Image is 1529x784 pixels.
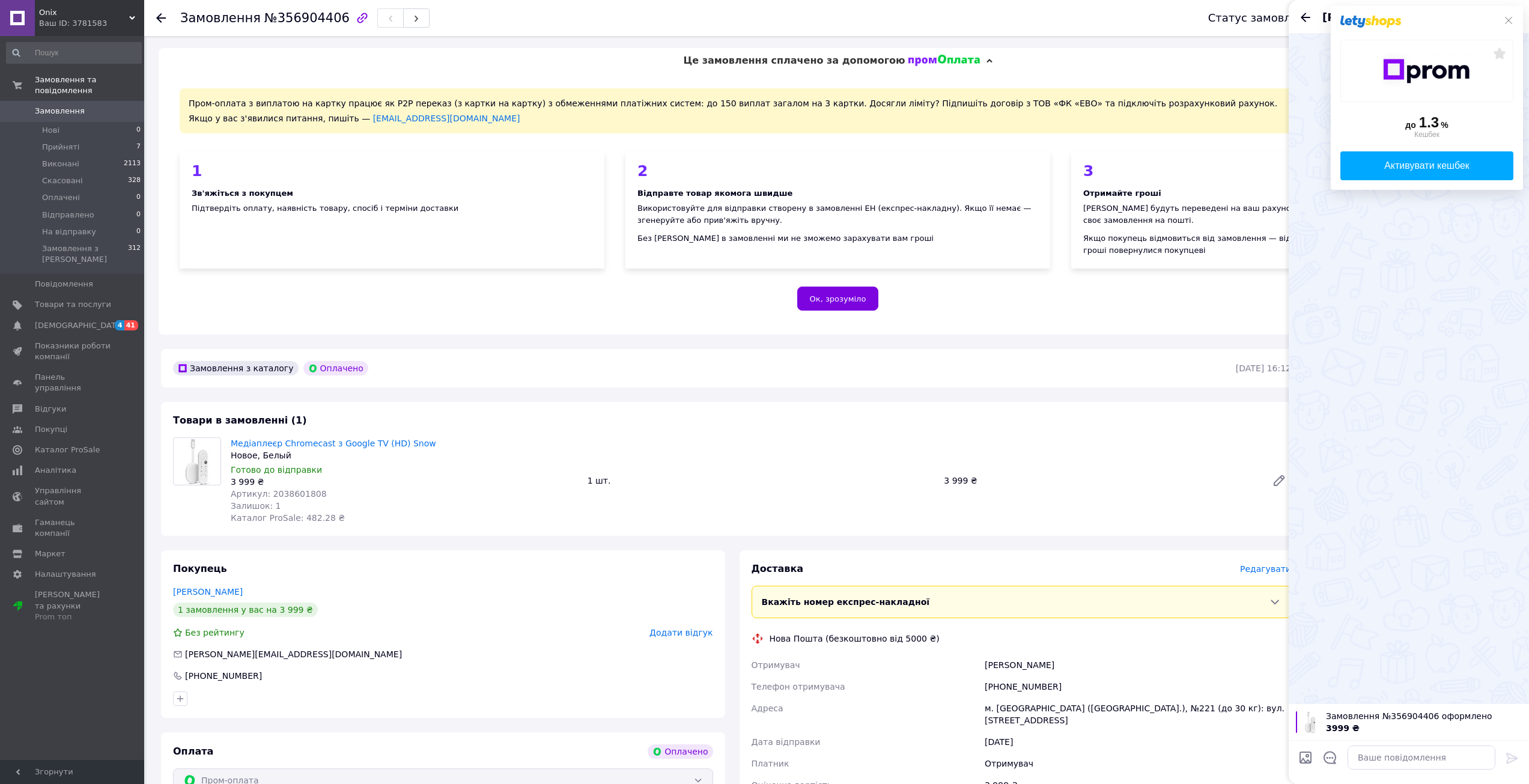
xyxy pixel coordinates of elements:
div: 3 999 ₴ [231,476,578,488]
div: [PERSON_NAME] будуть переведені на ваш рахунок за 24 години після того, як покупець забере своє з... [1083,202,1484,226]
div: 1 замовлення у вас на 3 999 ₴ [173,603,318,617]
span: Товари в замовленні (1) [173,415,307,426]
span: Каталог ProSale: 482.28 ₴ [231,513,345,523]
span: Onix [39,7,129,18]
div: 1 шт. [583,472,940,489]
div: 3 999 ₴ [939,472,1262,489]
span: Відправлено [42,210,94,220]
span: [DEMOGRAPHIC_DATA] [35,320,124,331]
span: Ок, зрозуміло [810,294,866,303]
img: Медіаплеєр Chromecast з Google TV (HD) Snow [184,438,210,485]
button: [PERSON_NAME] [1322,10,1495,25]
div: Підтвердіть оплату, наявність товару, спосіб і терміни доставки [192,202,592,214]
span: Готово до відправки [231,465,322,475]
span: Редагувати [1240,564,1291,574]
span: Отримувач [752,660,800,670]
div: Використовуйте для відправки створену в замовленні ЕН (експрес-накладну). Якщо її немає — згенеру... [637,202,1038,226]
div: Отримувач [982,753,1293,774]
span: Без рейтингу [185,628,245,637]
div: м. [GEOGRAPHIC_DATA] ([GEOGRAPHIC_DATA].), №221 (до 30 кг): вул. [STREET_ADDRESS] [982,697,1293,731]
div: Якщо у вас з'явилися питання, пишіть — [189,112,1487,124]
span: На відправку [42,226,96,237]
span: Аналітика [35,465,76,476]
span: Панель управління [35,372,111,394]
span: Маркет [35,548,65,559]
span: 4 [115,320,124,330]
span: 0 [136,210,141,220]
span: Товари та послуги [35,299,111,310]
span: Покупці [35,424,67,435]
span: 0 [136,192,141,203]
img: evopay logo [908,55,980,67]
div: Без [PERSON_NAME] в замовленні ми не зможемо зарахувати вам гроші [637,232,1038,245]
span: 328 [128,175,141,186]
span: №356904406 [264,11,350,25]
div: 3 [1083,163,1484,178]
span: Артикул: 2038601808 [231,489,327,499]
a: [EMAIL_ADDRESS][DOMAIN_NAME] [373,114,520,123]
span: Оплата [173,746,213,757]
span: Оплачені [42,192,80,203]
input: Пошук [6,42,142,64]
span: Це замовлення сплачено за допомогою [683,55,905,66]
div: Ваш ID: 3781583 [39,18,144,29]
span: Виконані [42,159,79,169]
span: Налаштування [35,569,96,580]
div: Prom топ [35,612,111,622]
span: 7 [136,142,141,153]
span: Замовлення [35,106,85,117]
div: [PHONE_NUMBER] [982,676,1293,697]
span: Замовлення з [PERSON_NAME] [42,243,128,265]
div: Повернутися назад [156,12,166,24]
span: Замовлення №356904406 оформлено [1326,710,1522,722]
span: 0 [136,226,141,237]
time: [DATE] 16:12 [1236,363,1291,373]
b: Отримайте гроші [1083,189,1161,198]
div: [DATE] [982,731,1293,753]
img: 5176628883_w100_h100_mediapleer-chromecast-s.jpg [1304,711,1316,733]
span: Платник [752,759,789,768]
span: Адреса [752,703,783,713]
div: Статус замовлення [1208,12,1319,24]
a: [PERSON_NAME] [173,587,243,597]
span: 312 [128,243,141,265]
b: Відправте товар якомога швидше [637,189,792,198]
div: Замовлення з каталогу [173,361,299,375]
span: Замовлення та повідомлення [35,74,144,96]
a: Редагувати [1267,469,1291,493]
div: 1 [192,163,592,178]
div: [PHONE_NUMBER] [184,670,263,682]
span: Показники роботи компанії [35,341,111,362]
div: Нова Пошта (безкоштовно від 5000 ₴) [767,633,943,645]
span: Телефон отримувача [752,682,845,691]
div: 2 [637,163,1038,178]
a: Медіаплеєр Chromecast з Google TV (HD) Snow [231,439,436,448]
span: Нові [42,125,59,136]
span: Вкажіть номер експрес-накладної [762,597,930,607]
span: [PERSON_NAME][EMAIL_ADDRESS][DOMAIN_NAME] [185,649,402,659]
span: 2113 [124,159,141,169]
button: Назад [1298,10,1313,25]
span: Відгуки [35,404,66,415]
span: Покупець [173,563,227,574]
div: Якщо покупець відмовиться від замовлення — відкличте посилку та скасуйте замовлення, щоб гроші по... [1083,232,1484,257]
span: Управління сайтом [35,485,111,507]
div: Новое, Белый [231,449,578,461]
span: Скасовані [42,175,83,186]
b: Зв'яжіться з покупцем [192,189,293,198]
span: [PERSON_NAME] та рахунки [35,589,111,622]
span: Повідомлення [35,279,93,290]
button: Відкрити шаблони відповідей [1322,750,1338,765]
span: 0 [136,125,141,136]
div: Оплачено [648,744,713,759]
span: [PERSON_NAME] [1322,10,1423,25]
div: [PERSON_NAME] [982,654,1293,676]
button: Ок, зрозуміло [797,287,879,311]
div: Пром-оплата з виплатою на картку працює як P2P переказ (з картки на картку) з обмеженнями платіжн... [180,88,1496,133]
span: Залишок: 1 [231,501,281,511]
span: Прийняті [42,142,79,153]
span: Замовлення [180,11,261,25]
div: Оплачено [303,361,368,375]
span: Доставка [752,563,804,574]
span: 3999 ₴ [1326,723,1360,733]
